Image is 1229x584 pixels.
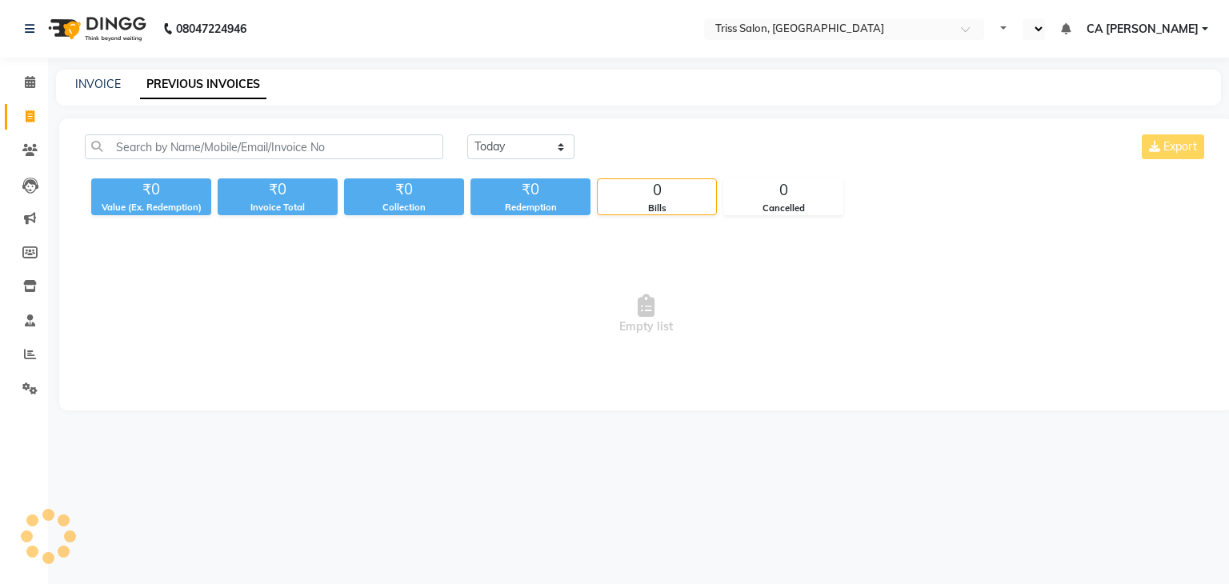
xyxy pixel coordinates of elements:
[598,179,716,202] div: 0
[344,201,464,214] div: Collection
[470,201,590,214] div: Redemption
[85,134,443,159] input: Search by Name/Mobile/Email/Invoice No
[91,201,211,214] div: Value (Ex. Redemption)
[344,178,464,201] div: ₹0
[724,202,843,215] div: Cancelled
[218,178,338,201] div: ₹0
[75,77,121,91] a: INVOICE
[1087,21,1199,38] span: CA [PERSON_NAME]
[91,178,211,201] div: ₹0
[218,201,338,214] div: Invoice Total
[41,6,150,51] img: logo
[176,6,246,51] b: 08047224946
[470,178,590,201] div: ₹0
[598,202,716,215] div: Bills
[724,179,843,202] div: 0
[85,234,1207,394] span: Empty list
[140,70,266,99] a: PREVIOUS INVOICES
